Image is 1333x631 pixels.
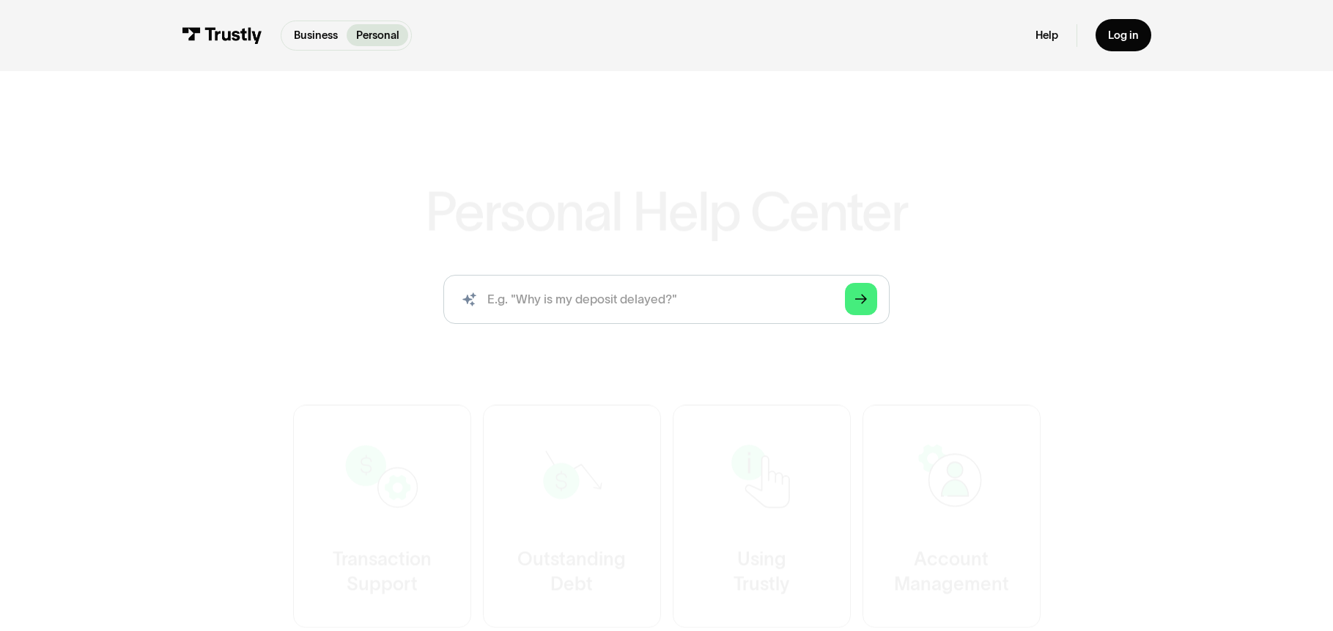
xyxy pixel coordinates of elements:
h1: Personal Help Center [425,185,908,238]
div: Using Trustly [734,547,789,596]
p: Personal [356,27,399,43]
div: Outstanding Debt [517,547,626,596]
div: Transaction Support [333,547,432,596]
p: Business [294,27,338,43]
a: OutstandingDebt [483,405,661,627]
a: TransactionSupport [293,405,471,627]
div: Account Management [893,547,1008,596]
a: UsingTrustly [672,405,850,627]
a: AccountManagement [862,405,1040,627]
img: Trustly Logo [182,27,262,44]
a: Help [1035,29,1058,43]
input: search [443,275,890,324]
a: Personal [347,24,408,46]
div: Log in [1108,29,1139,43]
a: Log in [1096,19,1151,51]
a: Business [284,24,347,46]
